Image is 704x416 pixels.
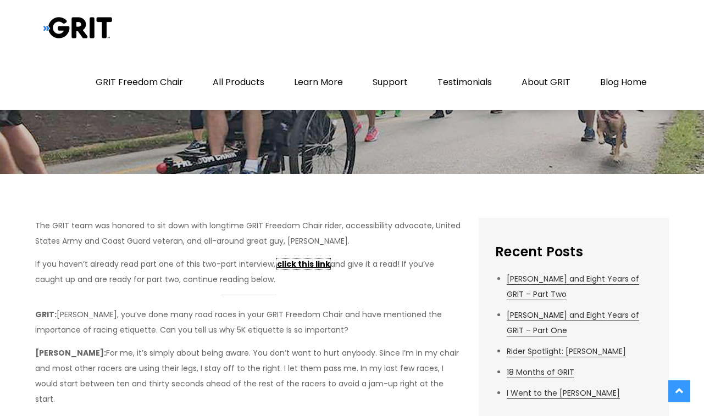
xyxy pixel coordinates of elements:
[277,258,330,269] a: click this link
[82,55,661,110] nav: Primary Menu
[35,345,462,407] p: For me, it’s simply about being aware. You don’t want to hurt anybody. Since I’m in my chair and ...
[35,307,462,338] p: [PERSON_NAME], you’ve done many road races in your GRIT Freedom Chair and have mentioned the impo...
[43,16,112,39] img: Grit Blog
[35,256,462,287] p: If you haven’t already read part one of this two-part interview, and give it a read! If you’ve ca...
[507,346,626,357] a: Rider Spotlight: [PERSON_NAME]
[508,55,584,110] a: About GRIT
[424,55,506,110] a: Testimonials
[507,387,620,399] a: I Went to the [PERSON_NAME]
[495,243,652,260] h2: Recent Posts
[82,55,197,110] a: GRIT Freedom Chair
[35,309,57,320] strong: GRIT:
[280,55,357,110] a: Learn More
[359,55,422,110] a: Support
[507,367,574,378] a: 18 Months of GRIT
[586,55,661,110] a: Blog Home
[507,273,639,300] a: [PERSON_NAME] and Eight Years of GRIT – Part Two
[507,310,639,336] a: [PERSON_NAME] and Eight Years of GRIT – Part One
[35,218,462,249] p: The GRIT team was honored to sit down with longtime GRIT Freedom Chair rider, accessibility advoc...
[199,55,278,110] a: All Products
[35,347,106,358] strong: [PERSON_NAME]:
